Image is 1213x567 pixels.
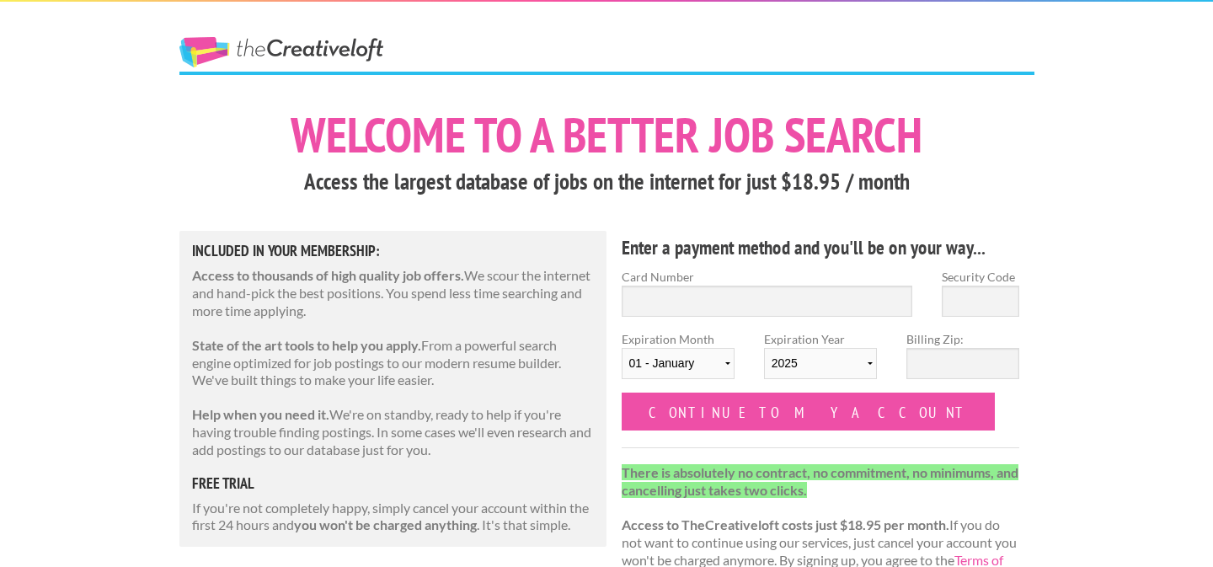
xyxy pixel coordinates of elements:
[942,268,1019,286] label: Security Code
[179,110,1034,159] h1: Welcome to a better job search
[192,476,595,491] h5: free trial
[192,337,595,389] p: From a powerful search engine optimized for job postings to our modern resume builder. We've buil...
[622,464,1018,498] strong: There is absolutely no contract, no commitment, no minimums, and cancelling just takes two clicks.
[764,348,877,379] select: Expiration Year
[622,234,1020,261] h4: Enter a payment method and you'll be on your way...
[192,406,595,458] p: We're on standby, ready to help if you're having trouble finding postings. In some cases we'll ev...
[294,516,477,532] strong: you won't be charged anything
[622,330,735,393] label: Expiration Month
[192,337,421,353] strong: State of the art tools to help you apply.
[192,500,595,535] p: If you're not completely happy, simply cancel your account within the first 24 hours and . It's t...
[179,166,1034,198] h3: Access the largest database of jobs on the internet for just $18.95 / month
[906,330,1019,348] label: Billing Zip:
[192,267,464,283] strong: Access to thousands of high quality job offers.
[192,406,329,422] strong: Help when you need it.
[764,330,877,393] label: Expiration Year
[622,348,735,379] select: Expiration Month
[179,37,383,67] a: The Creative Loft
[192,267,595,319] p: We scour the internet and hand-pick the best positions. You spend less time searching and more ti...
[192,243,595,259] h5: Included in Your Membership:
[622,268,913,286] label: Card Number
[622,393,996,431] input: Continue to my account
[622,516,949,532] strong: Access to TheCreativeloft costs just $18.95 per month.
